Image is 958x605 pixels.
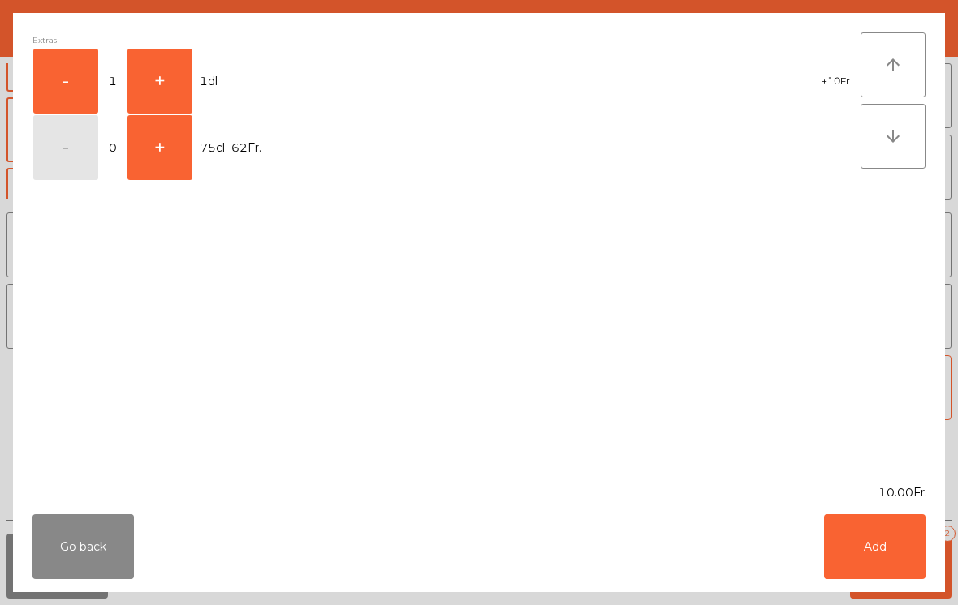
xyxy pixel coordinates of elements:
div: Extras [32,32,861,48]
span: 62Fr. [231,137,261,159]
i: arrow_downward [883,127,903,146]
button: + [127,115,192,180]
button: - [33,49,98,114]
button: Go back [32,514,134,579]
span: +10Fr. [822,72,852,91]
i: arrow_upward [883,55,903,75]
button: arrow_downward [861,104,926,169]
span: 1dl [200,71,218,92]
span: 1 [100,71,126,92]
button: Add [824,514,926,579]
span: 0 [100,137,126,159]
span: 75cl [200,137,225,159]
div: 10.00Fr. [13,484,945,501]
button: + [127,49,192,114]
button: arrow_upward [861,32,926,97]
